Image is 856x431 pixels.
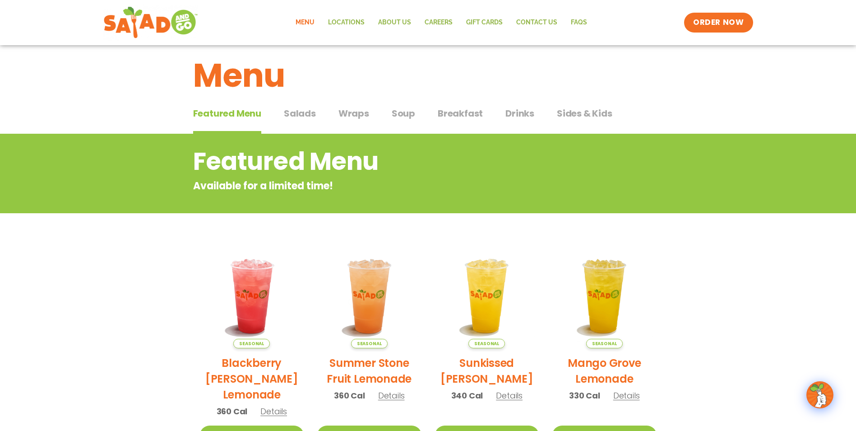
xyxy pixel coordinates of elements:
[371,12,418,33] a: About Us
[193,107,261,120] span: Featured Menu
[459,12,509,33] a: GIFT CARDS
[317,244,421,348] img: Product photo for Summer Stone Fruit Lemonade
[807,382,833,408] img: wpChatIcon
[233,339,270,348] span: Seasonal
[200,355,304,403] h2: Blackberry [PERSON_NAME] Lemonade
[451,389,483,402] span: 340 Cal
[200,244,304,348] img: Product photo for Blackberry Bramble Lemonade
[193,51,663,100] h1: Menu
[552,244,657,348] img: Product photo for Mango Grove Lemonade
[334,389,365,402] span: 360 Cal
[468,339,505,348] span: Seasonal
[552,355,657,387] h2: Mango Grove Lemonade
[693,17,744,28] span: ORDER NOW
[103,5,199,41] img: new-SAG-logo-768×292
[193,143,591,180] h2: Featured Menu
[378,390,405,401] span: Details
[289,12,321,33] a: Menu
[418,12,459,33] a: Careers
[509,12,564,33] a: Contact Us
[496,390,523,401] span: Details
[435,244,539,348] img: Product photo for Sunkissed Yuzu Lemonade
[569,389,600,402] span: 330 Cal
[284,107,316,120] span: Salads
[613,390,640,401] span: Details
[586,339,623,348] span: Seasonal
[338,107,369,120] span: Wraps
[217,405,248,417] span: 360 Cal
[321,12,371,33] a: Locations
[557,107,612,120] span: Sides & Kids
[392,107,415,120] span: Soup
[505,107,534,120] span: Drinks
[193,103,663,134] div: Tabbed content
[351,339,388,348] span: Seasonal
[564,12,594,33] a: FAQs
[260,406,287,417] span: Details
[684,13,753,33] a: ORDER NOW
[438,107,483,120] span: Breakfast
[289,12,594,33] nav: Menu
[193,178,591,193] p: Available for a limited time!
[435,355,539,387] h2: Sunkissed [PERSON_NAME]
[317,355,421,387] h2: Summer Stone Fruit Lemonade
